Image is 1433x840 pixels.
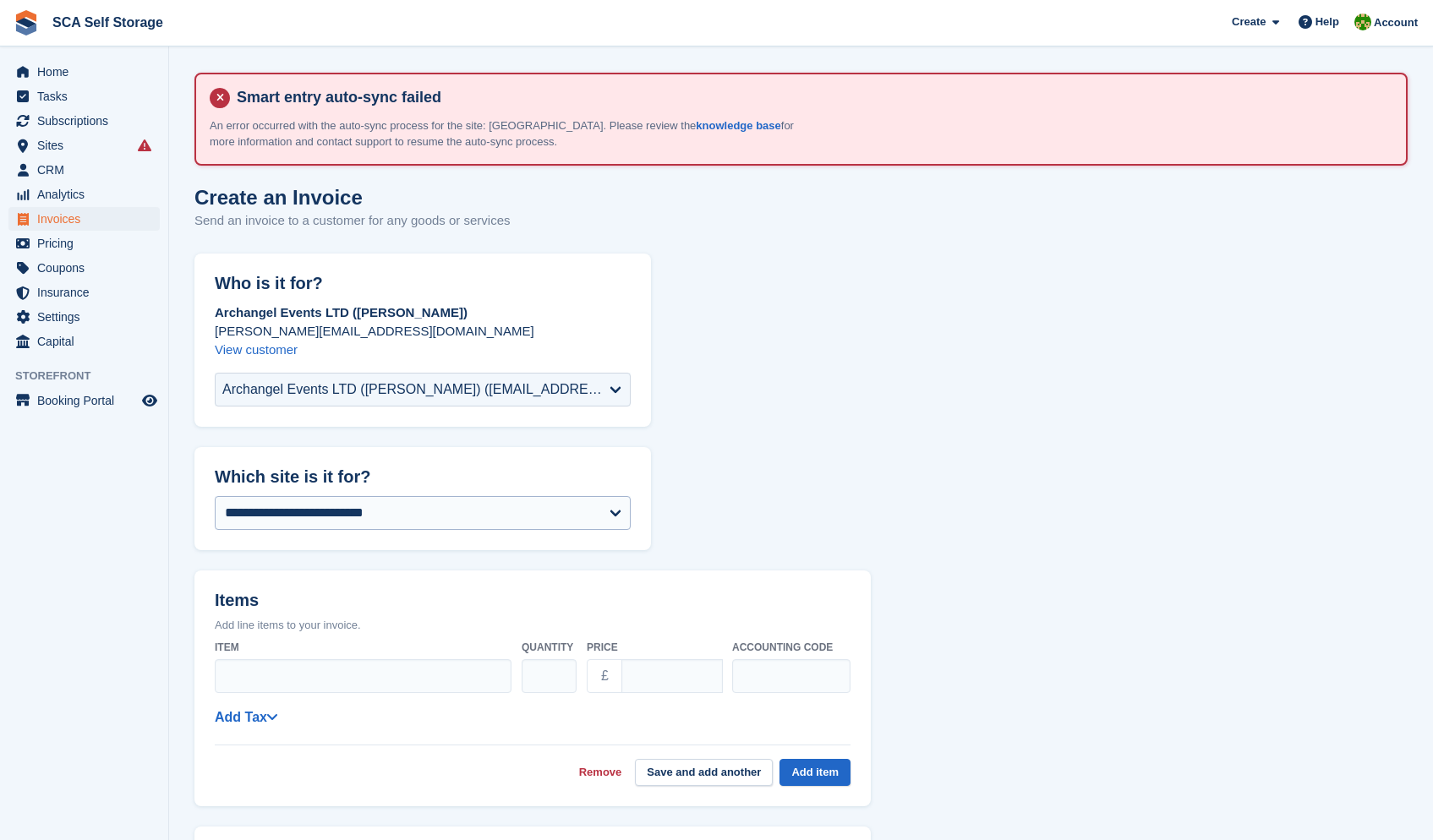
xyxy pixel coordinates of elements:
a: SCA Self Storage [46,8,170,36]
span: Sites [37,134,139,157]
a: knowledge base [696,119,780,132]
p: Send an invoice to a customer for any goods or services [194,211,511,231]
span: Coupons [37,256,139,280]
span: Capital [37,330,139,353]
a: menu [8,389,160,412]
label: Accounting code [732,640,851,655]
span: Storefront [15,368,168,385]
span: Create [1232,14,1266,30]
a: menu [8,256,160,280]
a: Preview store [139,390,160,411]
h2: Which site is it for? [215,467,631,487]
img: Sam Chapman [1354,14,1371,30]
div: Archangel Events LTD ([PERSON_NAME]) ([EMAIL_ADDRESS][DOMAIN_NAME]) [222,379,610,400]
span: Help [1315,14,1339,30]
p: [PERSON_NAME][EMAIL_ADDRESS][DOMAIN_NAME] [215,322,631,341]
span: Pricing [37,232,139,255]
h2: Who is it for? [215,274,631,293]
a: menu [8,207,160,231]
a: menu [8,305,160,329]
span: Subscriptions [37,109,139,133]
a: menu [8,85,160,108]
button: Save and add another [635,759,773,787]
a: menu [8,232,160,255]
i: Smart entry sync failures have occurred [138,139,151,152]
button: Add item [779,759,851,787]
a: View customer [215,342,298,357]
label: Quantity [522,640,577,655]
span: Account [1374,14,1418,31]
p: Archangel Events LTD ([PERSON_NAME]) [215,303,631,322]
span: Settings [37,305,139,329]
p: An error occurred with the auto-sync process for the site: [GEOGRAPHIC_DATA]. Please review the f... [210,117,801,150]
p: Add line items to your invoice. [215,617,851,634]
a: menu [8,281,160,304]
a: menu [8,60,160,84]
img: stora-icon-8386f47178a22dfd0bd8f6a31ec36ba5ce8667c1dd55bd0f319d3a0aa187defe.svg [14,10,39,35]
span: Home [37,60,139,84]
a: menu [8,158,160,182]
h2: Items [215,591,851,614]
label: Price [587,640,722,655]
span: CRM [37,158,139,182]
label: Item [215,640,511,655]
span: Insurance [37,281,139,304]
span: Analytics [37,183,139,206]
a: menu [8,134,160,157]
span: Tasks [37,85,139,108]
h4: Smart entry auto-sync failed [230,88,1392,107]
h1: Create an Invoice [194,186,511,209]
a: Remove [579,764,622,781]
a: menu [8,109,160,133]
a: Add Tax [215,710,277,724]
a: menu [8,330,160,353]
span: Booking Portal [37,389,139,412]
a: menu [8,183,160,206]
span: Invoices [37,207,139,231]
